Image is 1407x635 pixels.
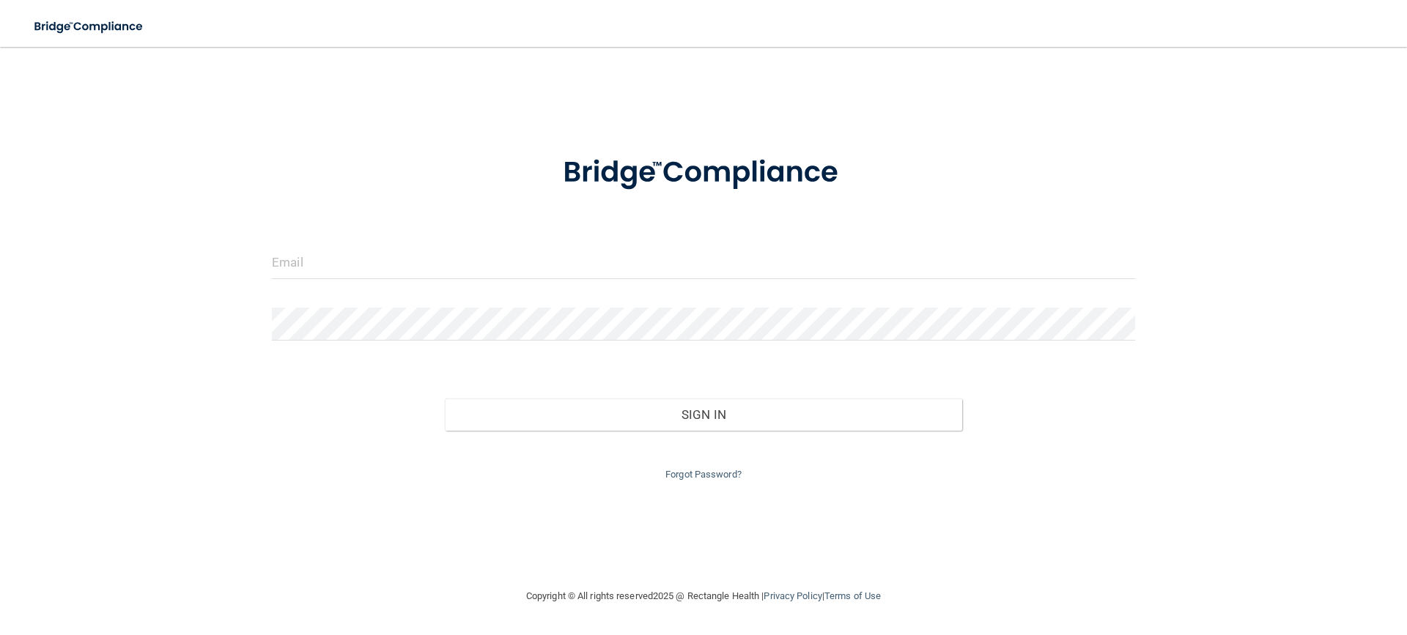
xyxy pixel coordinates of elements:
[272,246,1135,279] input: Email
[445,398,963,431] button: Sign In
[533,135,874,211] img: bridge_compliance_login_screen.278c3ca4.svg
[764,590,821,601] a: Privacy Policy
[665,469,742,480] a: Forgot Password?
[436,573,971,620] div: Copyright © All rights reserved 2025 @ Rectangle Health | |
[824,590,881,601] a: Terms of Use
[22,12,157,42] img: bridge_compliance_login_screen.278c3ca4.svg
